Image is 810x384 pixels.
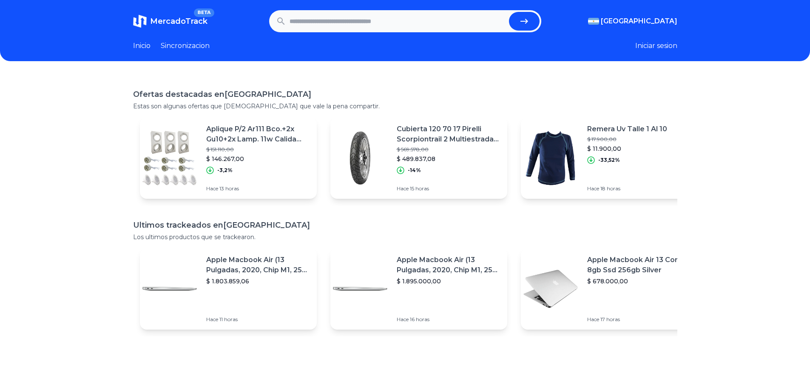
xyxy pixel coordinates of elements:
a: MercadoTrackBETA [133,14,207,28]
p: Los ultimos productos que se trackearon. [133,233,677,241]
p: Hace 16 horas [397,316,500,323]
p: Aplique P/2 Ar111 Bco.+2x Gu10+2x Lamp. 11w Calida Pack X3 [206,124,310,144]
p: Apple Macbook Air (13 Pulgadas, 2020, Chip M1, 256 Gb De Ssd, 8 Gb De Ram) - Plata [397,255,500,275]
p: Hace 13 horas [206,185,310,192]
p: Remera Uv Talle 1 Al 10 [587,124,667,134]
a: Featured imageRemera Uv Talle 1 Al 10$ 17.900,00$ 11.900,00-33,52%Hace 18 horas [521,117,698,199]
p: $ 678.000,00 [587,277,691,285]
img: Featured image [140,259,199,319]
p: Hace 15 horas [397,185,500,192]
p: Apple Macbook Air (13 Pulgadas, 2020, Chip M1, 256 Gb De Ssd, 8 Gb De Ram) - Plata [206,255,310,275]
p: -14% [408,167,421,174]
a: Featured imageApple Macbook Air (13 Pulgadas, 2020, Chip M1, 256 Gb De Ssd, 8 Gb De Ram) - Plata$... [330,248,507,330]
span: BETA [194,8,214,17]
img: Featured image [140,128,199,188]
p: $ 11.900,00 [587,144,667,153]
p: $ 151.110,00 [206,146,310,153]
h1: Ofertas destacadas en [GEOGRAPHIC_DATA] [133,88,677,100]
button: [GEOGRAPHIC_DATA] [588,16,677,26]
p: Hace 17 horas [587,316,691,323]
span: MercadoTrack [150,17,207,26]
p: $ 17.900,00 [587,136,667,143]
p: Hace 18 horas [587,185,667,192]
a: Featured imageCubierta 120 70 17 Pirelli Scorpiontrail 2 Multiestrada 1200$ 569.578,00$ 489.837,0... [330,117,507,199]
img: Featured image [521,259,580,319]
img: Featured image [521,128,580,188]
button: Iniciar sesion [635,41,677,51]
p: -3,2% [217,167,233,174]
p: Estas son algunas ofertas que [DEMOGRAPHIC_DATA] que vale la pena compartir. [133,102,677,110]
p: $ 146.267,00 [206,155,310,163]
a: Inicio [133,41,151,51]
p: $ 489.837,08 [397,155,500,163]
img: Featured image [330,259,390,319]
p: Cubierta 120 70 17 Pirelli Scorpiontrail 2 Multiestrada 1200 [397,124,500,144]
img: MercadoTrack [133,14,147,28]
a: Sincronizacion [161,41,210,51]
p: -33,52% [598,157,620,164]
a: Featured imageAplique P/2 Ar111 Bco.+2x Gu10+2x Lamp. 11w Calida Pack X3$ 151.110,00$ 146.267,00-... [140,117,317,199]
p: $ 1.895.000,00 [397,277,500,285]
p: $ 1.803.859,06 [206,277,310,285]
p: Hace 11 horas [206,316,310,323]
img: Featured image [330,128,390,188]
img: Argentina [588,18,599,25]
span: [GEOGRAPHIC_DATA] [601,16,677,26]
a: Featured imageApple Macbook Air (13 Pulgadas, 2020, Chip M1, 256 Gb De Ssd, 8 Gb De Ram) - Plata$... [140,248,317,330]
a: Featured imageApple Macbook Air 13 Core I5 8gb Ssd 256gb Silver$ 678.000,00Hace 17 horas [521,248,698,330]
p: $ 569.578,00 [397,146,500,153]
h1: Ultimos trackeados en [GEOGRAPHIC_DATA] [133,219,677,231]
p: Apple Macbook Air 13 Core I5 8gb Ssd 256gb Silver [587,255,691,275]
